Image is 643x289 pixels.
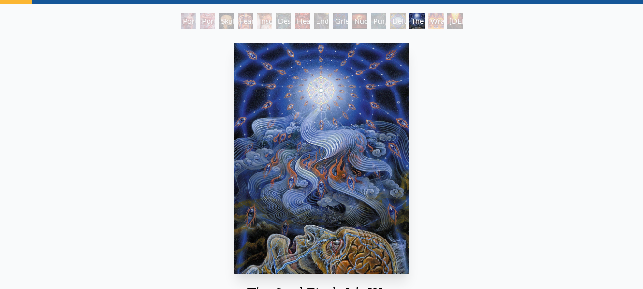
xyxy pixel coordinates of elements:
div: Portrait of an Artist 1 [200,13,215,29]
div: The Soul Finds It's Way [409,13,425,29]
div: Headache [295,13,310,29]
div: Wrathful Deity [428,13,444,29]
div: Endarkenment [314,13,329,29]
div: Nuclear Crucifixion [352,13,367,29]
div: [DEMOGRAPHIC_DATA] & the Two Thieves [447,13,463,29]
div: Deities & Demons Drinking from the Milky Pool [390,13,406,29]
div: Skull Fetus [219,13,234,29]
div: Grieving [333,13,348,29]
div: Despair [276,13,291,29]
div: Purging [371,13,386,29]
div: Fear [238,13,253,29]
div: Insomnia [257,13,272,29]
div: Portrait of an Artist 2 [181,13,196,29]
img: The-Soul-Finds-It's-Way-2001-Alex-Grey-watermarked.jpg [234,43,410,274]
